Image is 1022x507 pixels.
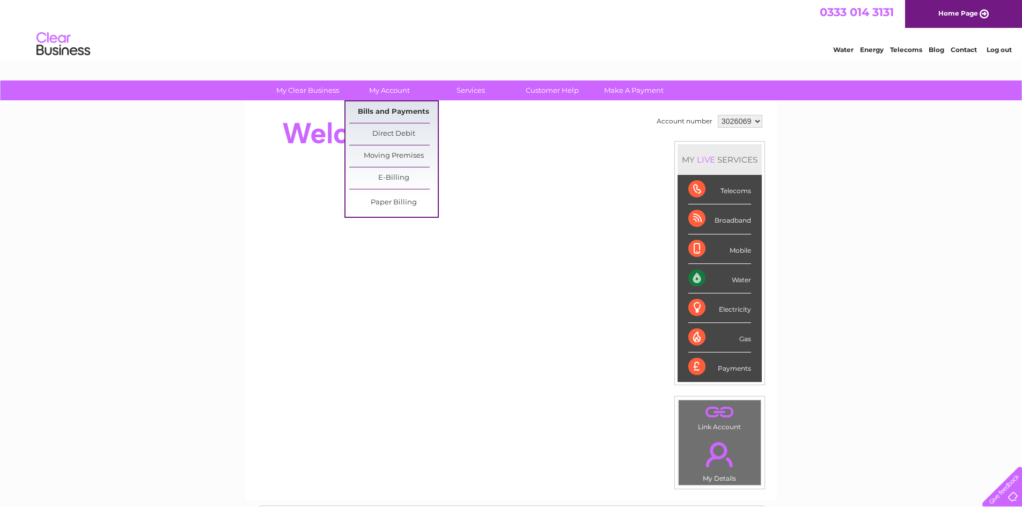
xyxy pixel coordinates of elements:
[349,192,438,214] a: Paper Billing
[349,167,438,189] a: E-Billing
[427,80,515,100] a: Services
[929,46,944,54] a: Blog
[349,145,438,167] a: Moving Premises
[678,433,761,486] td: My Details
[688,264,751,293] div: Water
[890,46,922,54] a: Telecoms
[820,5,894,19] a: 0333 014 3131
[590,80,678,100] a: Make A Payment
[678,144,762,175] div: MY SERVICES
[951,46,977,54] a: Contact
[860,46,884,54] a: Energy
[681,403,758,422] a: .
[263,80,352,100] a: My Clear Business
[688,293,751,323] div: Electricity
[695,155,717,165] div: LIVE
[349,123,438,145] a: Direct Debit
[258,6,765,52] div: Clear Business is a trading name of Verastar Limited (registered in [GEOGRAPHIC_DATA] No. 3667643...
[681,436,758,473] a: .
[36,28,91,61] img: logo.png
[833,46,854,54] a: Water
[345,80,433,100] a: My Account
[688,323,751,352] div: Gas
[678,400,761,433] td: Link Account
[688,234,751,264] div: Mobile
[688,352,751,381] div: Payments
[688,204,751,234] div: Broadband
[654,112,715,130] td: Account number
[688,175,751,204] div: Telecoms
[508,80,597,100] a: Customer Help
[987,46,1012,54] a: Log out
[349,101,438,123] a: Bills and Payments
